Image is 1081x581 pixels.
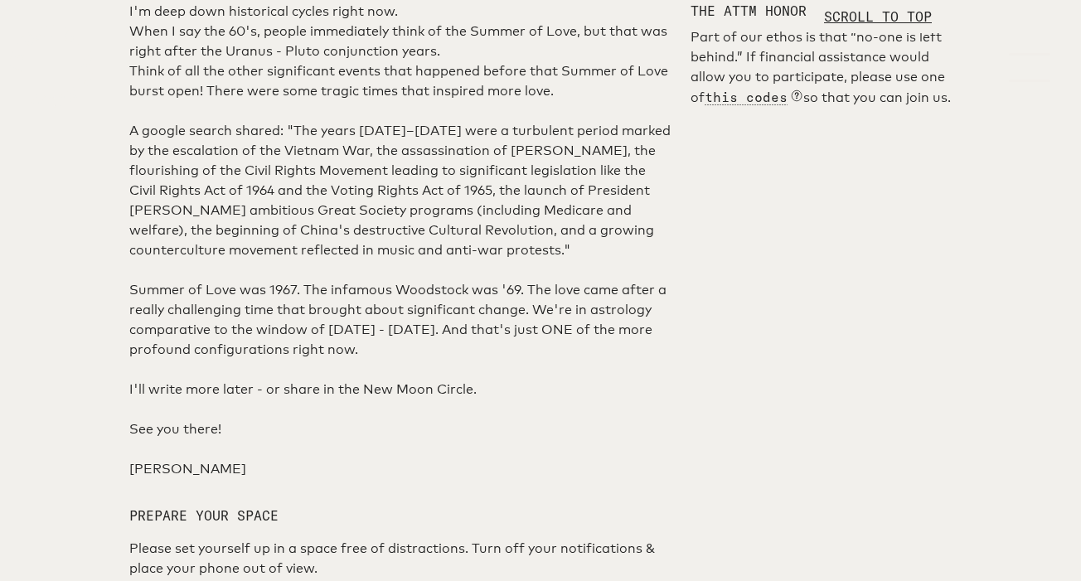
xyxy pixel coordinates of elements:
[129,539,671,579] p: Please set yourself up in a space free of distractions. Turn off your notifications & place your ...
[824,7,932,27] p: SCROLL TO TOP
[691,1,952,21] p: THE ATTM HONOR SYSTEM
[129,459,671,479] p: [PERSON_NAME]
[129,380,671,399] p: I'll write more later - or share in the New Moon Circle.
[129,22,671,61] p: When I say the 60's, people immediately think of the Summer of Love, but that was right after the...
[129,2,671,22] p: I'm deep down historical cycles right now.
[129,419,671,439] p: See you there!
[691,27,952,108] p: Part of our ethos is that “no-one is left behind.” If financial assistance would allow you to par...
[129,61,671,101] p: Think of all the other significant events that happened before that Summer of Love burst open! Th...
[129,280,671,360] p: Summer of Love was 1967. The infamous Woodstock was '69. The love came after a really challenging...
[129,121,671,260] p: A google search shared: "The years [DATE]–[DATE] were a turbulent period marked by the escalation...
[705,89,788,105] span: this codes
[129,506,671,525] h2: PREPARE YOUR SPACE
